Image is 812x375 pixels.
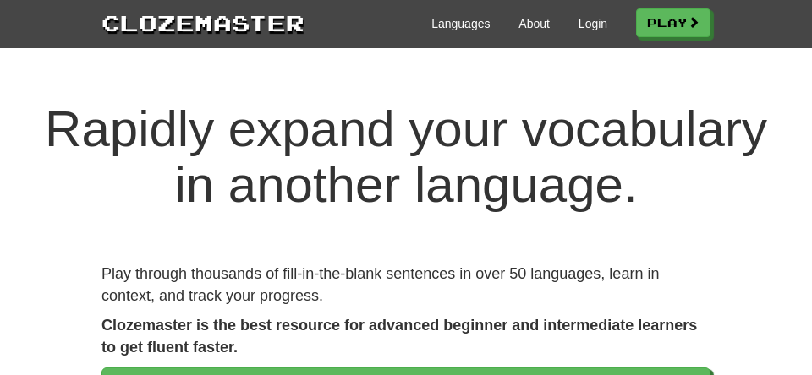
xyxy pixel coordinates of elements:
[636,8,710,37] a: Play
[579,15,607,32] a: Login
[101,264,710,307] p: Play through thousands of fill-in-the-blank sentences in over 50 languages, learn in context, and...
[518,15,550,32] a: About
[101,317,697,356] strong: Clozemaster is the best resource for advanced beginner and intermediate learners to get fluent fa...
[101,7,304,38] a: Clozemaster
[431,15,490,32] a: Languages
